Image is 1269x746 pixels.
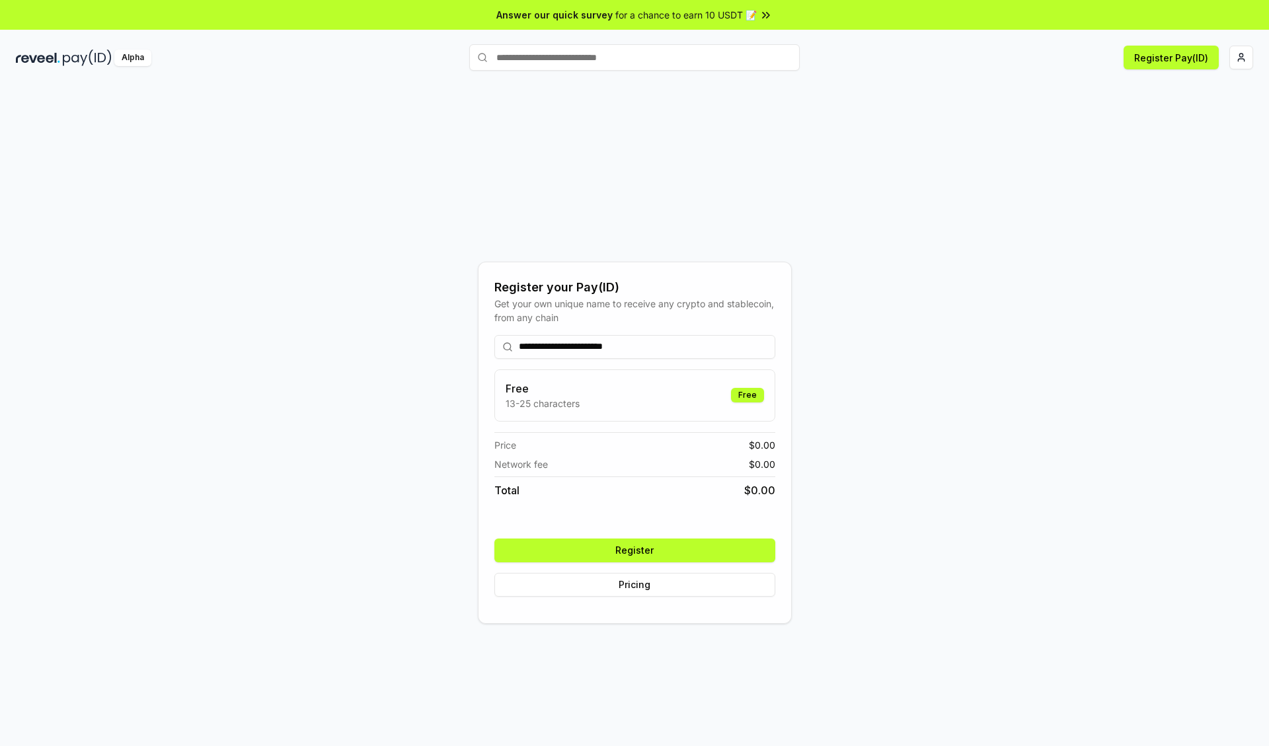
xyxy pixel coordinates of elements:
[1124,46,1219,69] button: Register Pay(ID)
[506,396,580,410] p: 13-25 characters
[494,297,775,324] div: Get your own unique name to receive any crypto and stablecoin, from any chain
[749,438,775,452] span: $ 0.00
[494,457,548,471] span: Network fee
[494,573,775,597] button: Pricing
[494,438,516,452] span: Price
[16,50,60,66] img: reveel_dark
[749,457,775,471] span: $ 0.00
[494,539,775,562] button: Register
[494,278,775,297] div: Register your Pay(ID)
[744,482,775,498] span: $ 0.00
[494,482,519,498] span: Total
[496,8,613,22] span: Answer our quick survey
[731,388,764,402] div: Free
[114,50,151,66] div: Alpha
[506,381,580,396] h3: Free
[615,8,757,22] span: for a chance to earn 10 USDT 📝
[63,50,112,66] img: pay_id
